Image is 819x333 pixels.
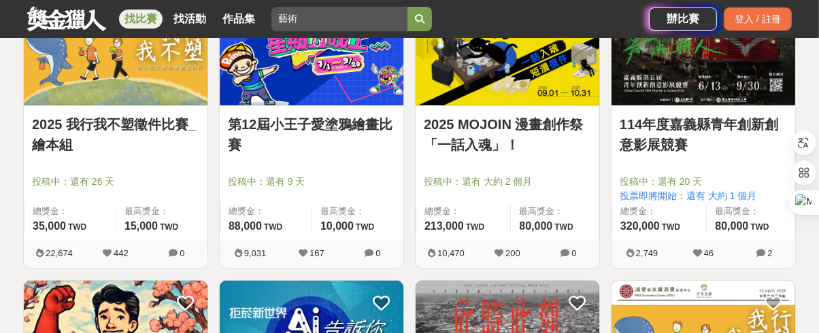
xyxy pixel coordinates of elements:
span: 88,000 [229,220,262,232]
span: 22,674 [46,248,73,258]
span: TWD [466,222,484,232]
a: 第12屆小王子愛塗鴉繪畫比賽 [228,114,395,155]
input: 全球自行車設計比賽 [271,7,407,31]
span: 80,000 [519,220,552,232]
span: 最高獎金： [519,205,591,218]
span: 投稿中：還有 9 天 [228,175,395,189]
span: 總獎金： [620,205,698,218]
span: TWD [662,222,680,232]
span: 320,000 [620,220,660,232]
span: 投稿中：還有 大約 2 個月 [424,175,591,189]
span: 最高獎金： [320,205,395,218]
span: 總獎金： [229,205,303,218]
span: TWD [68,222,86,232]
span: 投票即將開始：還有 大約 1 個月 [620,189,787,203]
span: TWD [554,222,573,232]
span: 200 [505,248,520,258]
span: 10,470 [437,248,465,258]
span: 投稿中：還有 20 天 [620,175,787,189]
span: 0 [571,248,576,258]
span: 0 [180,248,184,258]
span: 80,000 [715,220,748,232]
a: 2025 MOJOIN 漫畫創作祭「一話入魂」！ [424,114,591,155]
span: TWD [160,222,178,232]
span: 最高獎金： [124,205,199,218]
a: 找比賽 [119,10,163,29]
span: 15,000 [124,220,158,232]
div: 登入 / 註冊 [724,7,792,31]
span: TWD [750,222,769,232]
span: 0 [375,248,380,258]
span: TWD [356,222,374,232]
span: 9,031 [244,248,267,258]
span: 46 [704,248,714,258]
span: 2,749 [636,248,658,258]
a: 作品集 [217,10,261,29]
a: 辦比賽 [649,7,717,31]
span: 最高獎金： [715,205,787,218]
span: 投稿中：還有 26 天 [32,175,199,189]
span: 213,000 [424,220,464,232]
span: 10,000 [320,220,354,232]
span: 總獎金： [33,205,107,218]
span: 總獎金： [424,205,502,218]
span: 2 [767,248,772,258]
span: 442 [114,248,129,258]
a: 2025 我行我不塑徵件比賽_繪本組 [32,114,199,155]
a: 找活動 [168,10,212,29]
a: 114年度嘉義縣青年創新創意影展競賽 [620,114,787,155]
span: 35,000 [33,220,66,232]
span: TWD [264,222,282,232]
span: 167 [310,248,324,258]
